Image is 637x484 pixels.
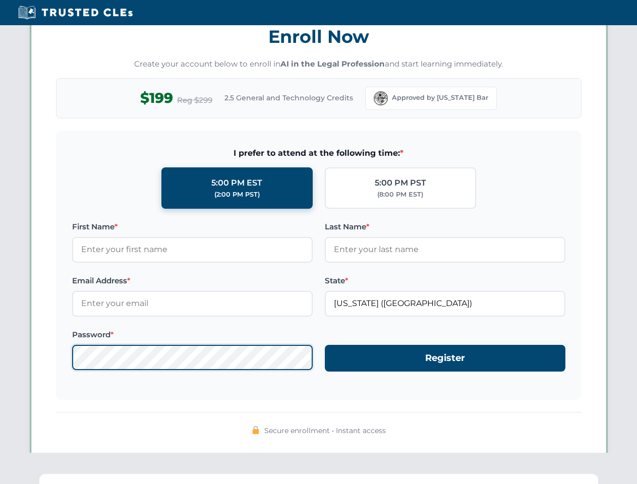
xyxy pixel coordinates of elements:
[15,5,136,20] img: Trusted CLEs
[280,59,385,69] strong: AI in the Legal Profession
[392,93,488,103] span: Approved by [US_STATE] Bar
[375,176,426,190] div: 5:00 PM PST
[252,426,260,434] img: 🔒
[72,275,313,287] label: Email Address
[214,190,260,200] div: (2:00 PM PST)
[325,275,565,287] label: State
[325,237,565,262] input: Enter your last name
[72,221,313,233] label: First Name
[325,345,565,372] button: Register
[56,21,582,52] h3: Enroll Now
[374,91,388,105] img: Florida Bar
[325,221,565,233] label: Last Name
[72,291,313,316] input: Enter your email
[140,87,173,109] span: $199
[224,92,353,103] span: 2.5 General and Technology Credits
[211,176,262,190] div: 5:00 PM EST
[56,58,582,70] p: Create your account below to enroll in and start learning immediately.
[264,425,386,436] span: Secure enrollment • Instant access
[377,190,423,200] div: (8:00 PM EST)
[72,329,313,341] label: Password
[72,147,565,160] span: I prefer to attend at the following time:
[325,291,565,316] input: Florida (FL)
[72,237,313,262] input: Enter your first name
[177,94,212,106] span: Reg $299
